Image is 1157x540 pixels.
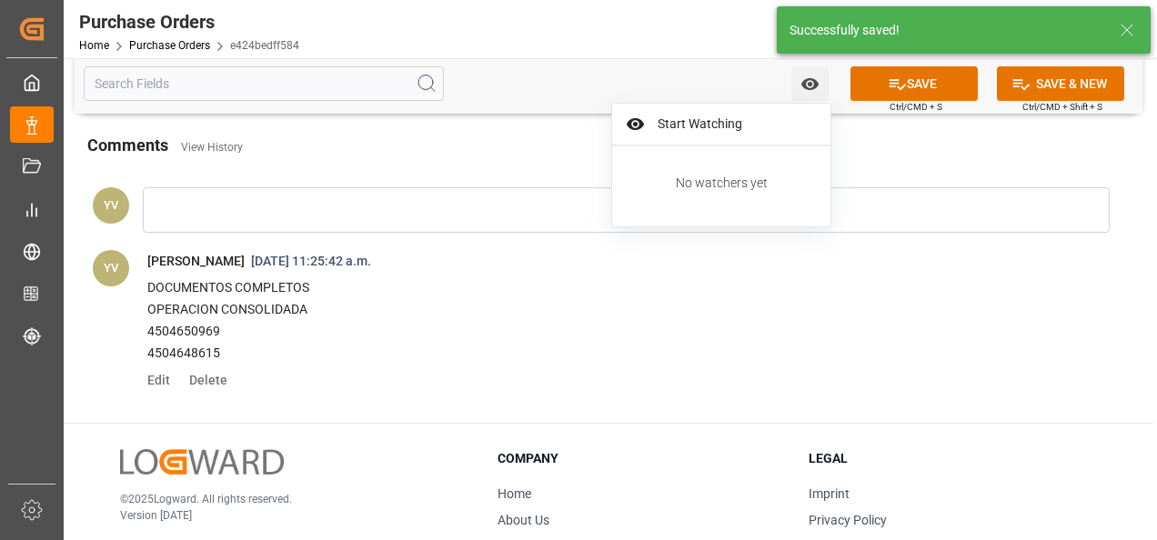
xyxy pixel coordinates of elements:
[181,141,243,154] a: View History
[104,198,118,212] span: YV
[612,146,830,220] div: No watchers yet
[850,66,978,101] button: SAVE
[245,254,377,268] span: [DATE] 11:25:42 a.m.
[790,21,1102,40] div: Successfully saved!
[890,100,942,114] span: Ctrl/CMD + S
[147,254,245,268] span: [PERSON_NAME]
[120,449,284,475] img: Logward Logo
[183,373,227,387] span: Delete
[651,115,817,134] span: Start Watching
[79,39,109,52] a: Home
[104,261,118,275] span: YV
[498,486,531,501] a: Home
[84,66,444,101] input: Search Fields
[809,449,1097,468] h3: Legal
[997,66,1124,101] button: SAVE & NEW
[120,507,452,524] p: Version [DATE]
[120,491,452,507] p: © 2025 Logward. All rights reserved.
[147,373,183,387] span: Edit
[498,449,786,468] h3: Company
[147,299,1064,321] p: OPERACION CONSOLIDADA
[809,513,887,527] a: Privacy Policy
[129,39,210,52] a: Purchase Orders
[147,321,1064,343] p: 4504650969
[147,343,1064,365] p: 4504648615
[809,486,850,501] a: Imprint
[79,8,299,35] div: Purchase Orders
[87,133,168,157] h2: Comments
[498,513,549,527] a: About Us
[791,66,829,101] button: close menu
[1022,100,1102,114] span: Ctrl/CMD + Shift + S
[147,277,1064,299] p: DOCUMENTOS COMPLETOS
